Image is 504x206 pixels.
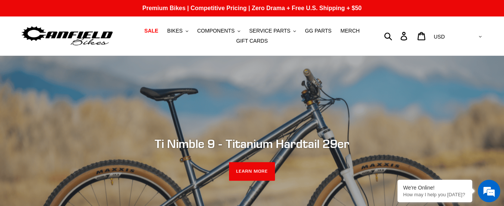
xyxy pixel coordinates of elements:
[403,192,467,197] p: How may I help you today?
[197,28,235,34] span: COMPONENTS
[245,26,300,36] button: SERVICE PARTS
[167,28,183,34] span: BIKES
[229,162,275,181] a: LEARN MORE
[144,28,158,34] span: SALE
[21,24,114,48] img: Canfield Bikes
[140,26,162,36] a: SALE
[305,28,331,34] span: GG PARTS
[340,28,359,34] span: MERCH
[194,26,244,36] button: COMPONENTS
[236,38,268,44] span: GIFT CARDS
[337,26,363,36] a: MERCH
[232,36,272,46] a: GIFT CARDS
[249,28,290,34] span: SERVICE PARTS
[301,26,335,36] a: GG PARTS
[49,137,456,151] h2: Ti Nimble 9 - Titanium Hardtail 29er
[403,185,467,191] div: We're Online!
[164,26,192,36] button: BIKES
